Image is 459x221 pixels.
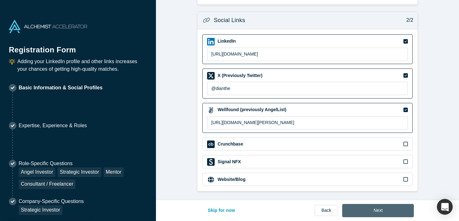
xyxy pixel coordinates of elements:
div: Crunchbase iconCrunchbase [202,137,413,151]
h3: Social Links [214,16,245,25]
div: Signal NFX iconSignal NFX [202,155,413,168]
label: Signal NFX [217,158,241,165]
img: LinkedIn icon [207,38,215,45]
label: LinkedIn [217,38,236,45]
img: Wellfound (previously AngelList) icon [207,106,215,114]
div: Wellfound (previously AngelList) iconWellfound (previously AngelList) [202,103,413,133]
img: X (Previously Twitter) icon [207,72,215,80]
p: Basic Information & Social Profiles [19,84,103,92]
p: Adding your LinkedIn profile and other links increases your chances of getting high-quality matches. [17,58,147,73]
div: Mentor [104,167,124,177]
button: Skip for now [201,204,242,217]
p: Expertise, Experience & Roles [19,122,87,129]
label: X (Previously Twitter) [217,72,262,79]
img: Signal NFX icon [207,158,215,166]
div: X (Previously Twitter) iconX (Previously Twitter) [202,69,413,99]
a: Back [315,205,338,216]
label: Crunchbase [217,141,243,147]
img: Crunchbase icon [207,140,215,148]
p: Company-Specific Questions [19,198,84,205]
div: LinkedIn iconLinkedIn [202,34,413,64]
label: Website/Blog [217,176,245,183]
img: Website/Blog icon [207,176,215,183]
button: Next [342,204,414,217]
img: Alchemist Accelerator Logo [9,20,87,33]
p: 2/2 [403,16,413,24]
div: Strategic Investor [57,167,101,177]
p: Role-Specific Questions [19,160,147,167]
div: Consultant / Freelancer [19,179,75,189]
div: Angel Investor [19,167,55,177]
h1: Registration Form [9,38,147,56]
label: Wellfound (previously AngelList) [217,106,286,113]
div: Website/Blog iconWebsite/Blog [202,173,413,186]
div: Strategic Investor [19,205,63,215]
